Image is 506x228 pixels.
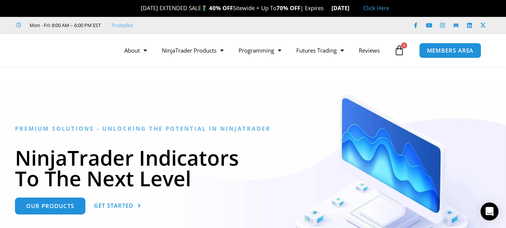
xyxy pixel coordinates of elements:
[481,202,499,220] div: Open Intercom Messenger
[289,42,351,59] a: Futures Trading
[133,4,331,12] span: [DATE] EXTENDED SALE Sitewide + Up To | Expires
[324,5,330,11] img: ⌛
[15,147,491,189] h1: NinjaTrader Indicators To The Next Level
[350,5,355,11] img: 🏭
[363,4,389,12] a: Click Here
[383,39,416,61] a: 0
[419,43,482,58] a: MEMBERS AREA
[331,4,356,12] strong: [DATE]
[351,42,387,59] a: Reviews
[111,21,133,30] a: Trustpilot
[117,42,392,59] nav: Menu
[135,5,140,11] img: 🎉
[21,37,101,64] img: LogoAI | Affordable Indicators – NinjaTrader
[15,125,491,132] h6: Premium Solutions - Unlocking the Potential in NinjaTrader
[28,21,101,30] span: Mon - Fri: 8:00 AM – 6:00 PM EST
[94,203,133,208] span: Get Started
[209,4,233,12] strong: 40% OFF
[117,42,154,59] a: About
[231,42,289,59] a: Programming
[276,4,300,12] strong: 70% OFF
[94,198,141,214] a: Get Started
[26,203,74,209] span: Our Products
[427,48,474,53] span: MEMBERS AREA
[202,5,207,11] img: 🏌️‍♂️
[154,42,231,59] a: NinjaTrader Products
[15,198,85,214] a: Our Products
[401,42,407,48] span: 0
